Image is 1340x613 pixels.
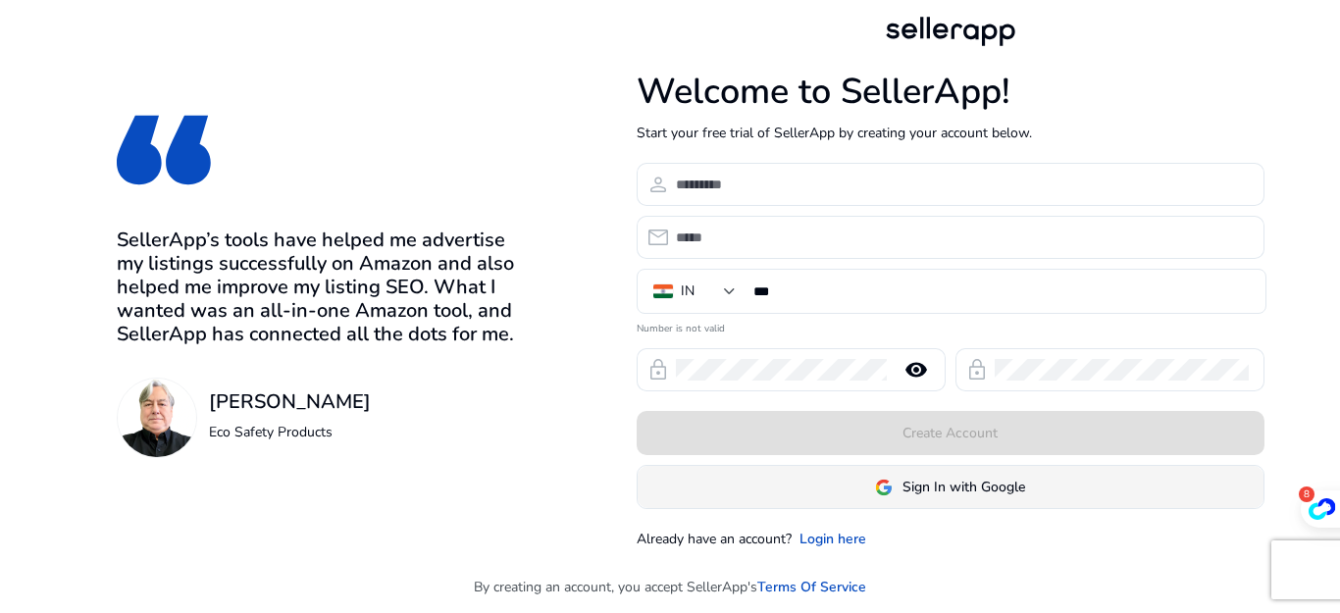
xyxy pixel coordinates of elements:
[637,123,1264,143] p: Start your free trial of SellerApp by creating your account below.
[893,358,940,382] mat-icon: remove_red_eye
[757,577,866,597] a: Terms Of Service
[646,226,670,249] span: email
[637,465,1264,509] button: Sign In with Google
[637,71,1264,113] h1: Welcome to SellerApp!
[799,529,866,549] a: Login here
[902,477,1025,497] span: Sign In with Google
[209,422,371,442] p: Eco Safety Products
[965,358,989,382] span: lock
[875,479,893,496] img: google-logo.svg
[209,390,371,414] h3: [PERSON_NAME]
[637,529,792,549] p: Already have an account?
[117,229,536,346] h3: SellerApp’s tools have helped me advertise my listings successfully on Amazon and also helped me ...
[637,316,1264,336] mat-error: Number is not valid
[681,281,695,302] div: IN
[646,173,670,196] span: person
[646,358,670,382] span: lock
